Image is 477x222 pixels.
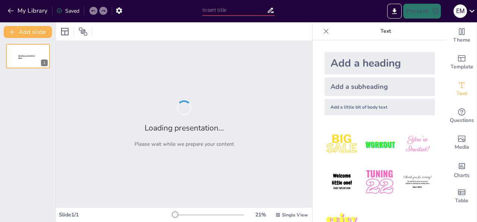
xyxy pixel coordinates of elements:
[447,156,477,183] div: Add charts and graphs
[59,26,71,38] div: Layout
[202,5,266,16] input: Insert title
[400,165,435,199] img: 6.jpeg
[455,197,468,205] span: Table
[457,90,467,98] span: Text
[362,165,397,199] img: 5.jpeg
[252,211,269,218] div: 21 %
[79,27,88,36] span: Position
[41,59,48,66] div: 1
[453,36,470,44] span: Theme
[447,103,477,129] div: Get real-time input from your audience
[332,22,439,40] p: Text
[447,22,477,49] div: Change the overall theme
[447,183,477,210] div: Add a table
[447,129,477,156] div: Add images, graphics, shapes or video
[282,212,308,218] span: Single View
[6,44,50,68] div: 1
[325,99,435,115] div: Add a little bit of body text
[454,4,467,19] button: E M
[4,26,52,38] button: Add slide
[400,127,435,162] img: 3.jpeg
[325,52,435,74] div: Add a heading
[387,4,402,19] button: Export to PowerPoint
[6,5,51,17] button: My Library
[447,49,477,76] div: Add ready made slides
[454,4,467,18] div: E M
[451,63,473,71] span: Template
[450,116,474,125] span: Questions
[455,143,469,151] span: Media
[454,171,470,180] span: Charts
[145,123,224,133] h2: Loading presentation...
[325,165,359,199] img: 4.jpeg
[18,55,35,59] span: Sendsteps presentation editor
[59,211,173,218] div: Slide 1 / 1
[403,4,440,19] button: Present
[325,127,359,162] img: 1.jpeg
[447,76,477,103] div: Add text boxes
[362,127,397,162] img: 2.jpeg
[135,141,234,148] p: Please wait while we prepare your content
[56,7,79,15] div: Saved
[325,77,435,96] div: Add a subheading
